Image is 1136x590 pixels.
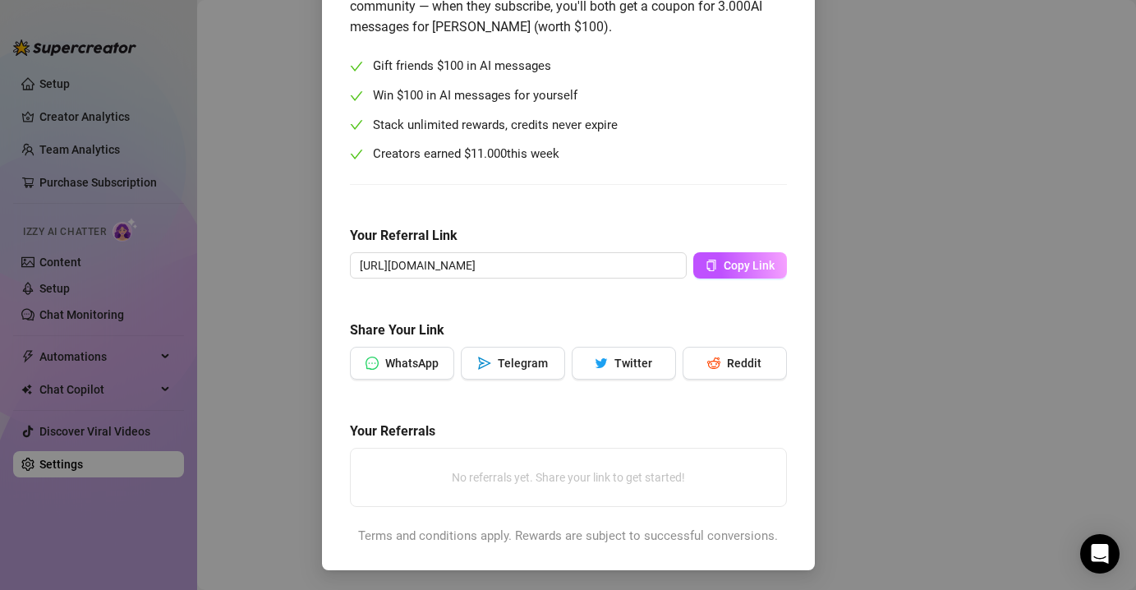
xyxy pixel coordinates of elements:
button: twitterTwitter [572,347,676,380]
span: Creators earned $ this week [373,145,559,164]
span: Reddit [727,357,761,370]
span: reddit [707,357,720,370]
div: No referrals yet. Share your link to get started! [357,455,780,500]
div: Terms and conditions apply. Rewards are subject to successful conversions. [350,527,787,546]
span: message [366,357,379,370]
span: Win $100 in AI messages for yourself [373,86,577,106]
button: messageWhatsApp [350,347,454,380]
span: Copy Link [724,259,775,272]
span: copy [706,260,717,271]
h5: Share Your Link [350,320,787,340]
span: Twitter [614,357,652,370]
button: redditReddit [683,347,787,380]
span: check [350,148,363,161]
span: Gift friends $100 in AI messages [373,57,551,76]
span: Telegram [498,357,548,370]
span: check [350,90,363,103]
h5: Your Referrals [350,422,787,441]
span: check [350,60,363,73]
h5: Your Referral Link [350,226,787,246]
div: Open Intercom Messenger [1080,534,1120,574]
span: twitter [595,357,608,370]
button: Copy Link [693,252,787,279]
span: check [350,118,363,131]
button: sendTelegram [461,347,565,380]
span: WhatsApp [385,357,439,370]
span: Stack unlimited rewards, credits never expire [373,116,618,136]
span: send [478,357,491,370]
